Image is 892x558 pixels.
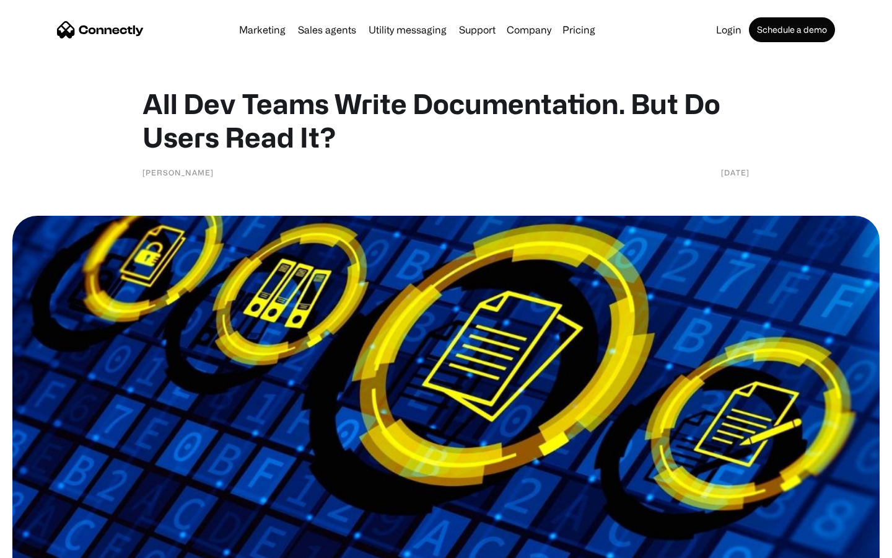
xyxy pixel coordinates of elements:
[364,25,452,35] a: Utility messaging
[711,25,746,35] a: Login
[142,87,750,154] h1: All Dev Teams Write Documentation. But Do Users Read It?
[234,25,291,35] a: Marketing
[557,25,600,35] a: Pricing
[12,536,74,554] aside: Language selected: English
[721,166,750,179] div: [DATE]
[142,166,214,179] div: [PERSON_NAME]
[454,25,501,35] a: Support
[25,536,74,554] ul: Language list
[293,25,361,35] a: Sales agents
[507,21,551,38] div: Company
[749,17,835,42] a: Schedule a demo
